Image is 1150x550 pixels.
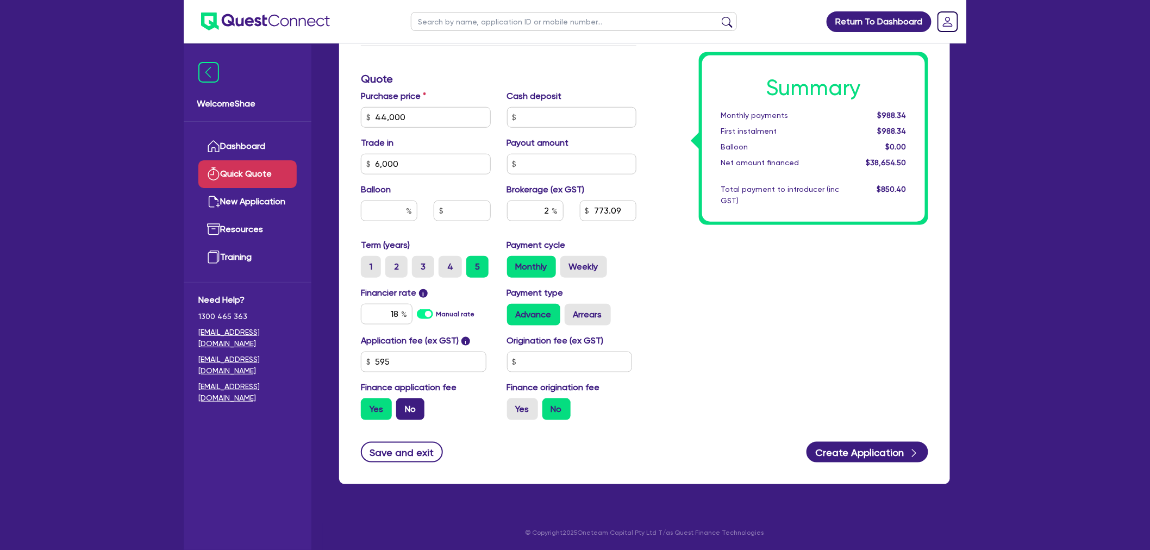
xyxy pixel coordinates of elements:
[198,160,297,188] a: Quick Quote
[507,304,560,326] label: Advance
[361,72,636,85] h3: Quote
[361,442,443,462] button: Save and exit
[198,354,297,377] a: [EMAIL_ADDRESS][DOMAIN_NAME]
[877,185,907,193] span: $850.40
[507,381,600,394] label: Finance origination fee
[207,195,220,208] img: new-application
[507,183,585,196] label: Brokerage (ex GST)
[361,286,428,299] label: Financier rate
[207,251,220,264] img: training
[198,381,297,404] a: [EMAIL_ADDRESS][DOMAIN_NAME]
[361,381,457,394] label: Finance application fee
[198,327,297,349] a: [EMAIL_ADDRESS][DOMAIN_NAME]
[507,90,562,103] label: Cash deposit
[332,528,958,537] p: © Copyright 2025 Oneteam Capital Pty Ltd T/as Quest Finance Technologies
[361,398,392,420] label: Yes
[712,141,847,153] div: Balloon
[198,216,297,243] a: Resources
[436,309,475,319] label: Manual rate
[466,256,489,278] label: 5
[361,334,459,347] label: Application fee (ex GST)
[542,398,571,420] label: No
[361,239,410,252] label: Term (years)
[439,256,462,278] label: 4
[878,127,907,135] span: $988.34
[712,184,847,207] div: Total payment to introducer (inc GST)
[712,157,847,168] div: Net amount financed
[712,110,847,121] div: Monthly payments
[507,239,566,252] label: Payment cycle
[361,183,391,196] label: Balloon
[807,442,928,462] button: Create Application
[886,142,907,151] span: $0.00
[560,256,607,278] label: Weekly
[385,256,408,278] label: 2
[198,133,297,160] a: Dashboard
[866,158,907,167] span: $38,654.50
[198,293,297,307] span: Need Help?
[565,304,611,326] label: Arrears
[396,398,424,420] label: No
[207,223,220,236] img: resources
[507,398,538,420] label: Yes
[198,243,297,271] a: Training
[827,11,932,32] a: Return To Dashboard
[198,62,219,83] img: icon-menu-close
[197,97,298,110] span: Welcome Shae
[507,334,604,347] label: Origination fee (ex GST)
[507,256,556,278] label: Monthly
[361,136,393,149] label: Trade in
[721,75,907,101] h1: Summary
[878,111,907,120] span: $988.34
[361,90,426,103] label: Purchase price
[934,8,962,36] a: Dropdown toggle
[198,311,297,322] span: 1300 465 363
[411,12,737,31] input: Search by name, application ID or mobile number...
[201,12,330,30] img: quest-connect-logo-blue
[412,256,434,278] label: 3
[419,289,428,298] span: i
[361,256,381,278] label: 1
[198,188,297,216] a: New Application
[461,337,470,346] span: i
[712,126,847,137] div: First instalment
[507,136,569,149] label: Payout amount
[207,167,220,180] img: quick-quote
[507,286,564,299] label: Payment type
